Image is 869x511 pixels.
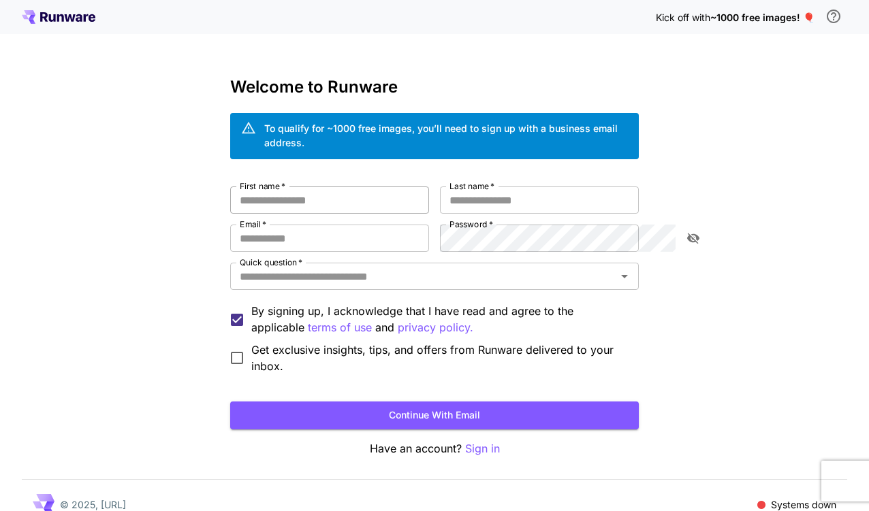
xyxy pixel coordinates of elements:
span: Kick off with [656,12,710,23]
button: Sign in [465,440,500,457]
label: Password [449,218,493,230]
label: Email [240,218,266,230]
button: In order to qualify for free credit, you need to sign up with a business email address and click ... [820,3,847,30]
p: By signing up, I acknowledge that I have read and agree to the applicable and [251,303,628,336]
label: Quick question [240,257,302,268]
div: To qualify for ~1000 free images, you’ll need to sign up with a business email address. [264,121,628,150]
p: privacy policy. [398,319,473,336]
button: Continue with email [230,401,639,429]
button: By signing up, I acknowledge that I have read and agree to the applicable and privacy policy. [308,319,372,336]
span: ~1000 free images! 🎈 [710,12,815,23]
button: toggle password visibility [681,226,706,250]
h3: Welcome to Runware [230,78,639,97]
p: terms of use [308,319,372,336]
button: Open [615,267,634,286]
label: First name [240,180,285,192]
span: Get exclusive insights, tips, and offers from Runware delivered to your inbox. [251,342,628,374]
label: Last name [449,180,494,192]
button: By signing up, I acknowledge that I have read and agree to the applicable terms of use and [398,319,473,336]
p: Have an account? [230,440,639,457]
